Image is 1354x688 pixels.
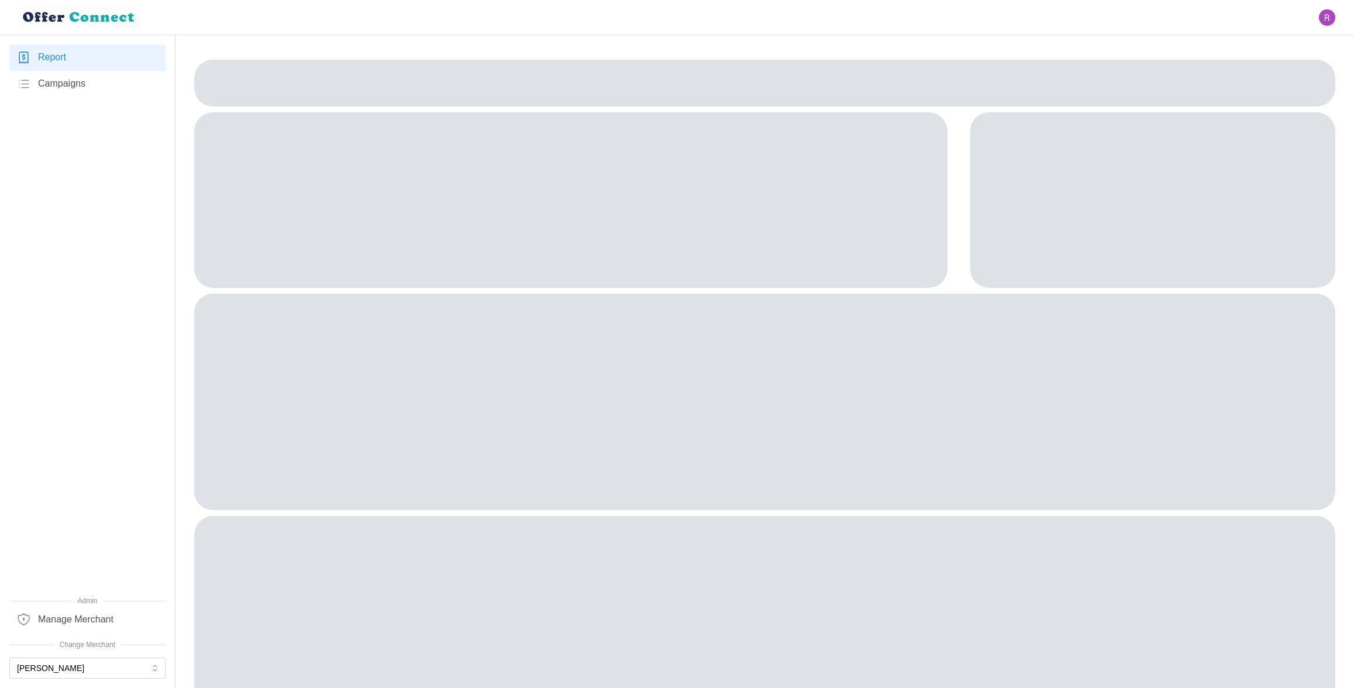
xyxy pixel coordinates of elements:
[1319,9,1335,26] button: Open user button
[1319,9,1335,26] img: Ryan Gribben
[9,596,166,607] span: Admin
[9,71,166,97] a: Campaigns
[38,77,85,91] span: Campaigns
[9,639,166,651] span: Change Merchant
[9,658,166,679] button: [PERSON_NAME]
[9,606,166,632] a: Manage Merchant
[9,44,166,71] a: Report
[38,50,66,65] span: Report
[38,613,114,627] span: Manage Merchant
[19,7,140,27] img: loyalBe Logo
